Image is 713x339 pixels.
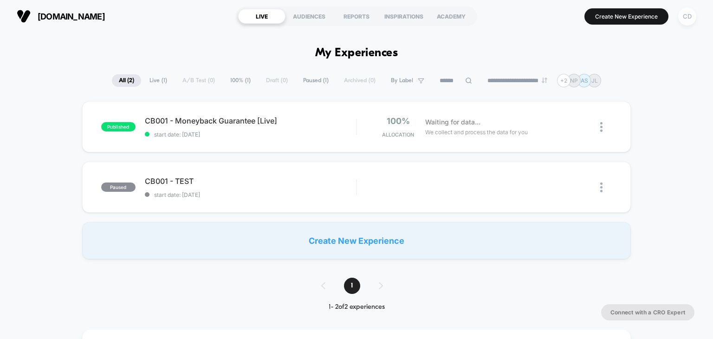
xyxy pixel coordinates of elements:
span: CB001 - TEST [145,176,356,186]
span: published [101,122,136,131]
div: AUDIENCES [285,9,333,24]
div: LIVE [238,9,285,24]
span: Live ( 1 ) [143,74,174,87]
span: Allocation [382,131,414,138]
img: end [542,78,547,83]
span: We collect and process the data for you [425,128,528,137]
span: start date: [DATE] [145,191,356,198]
button: [DOMAIN_NAME] [14,9,108,24]
span: By Label [391,77,413,84]
span: Paused ( 1 ) [296,74,336,87]
span: All ( 2 ) [112,74,141,87]
span: [DOMAIN_NAME] [38,12,105,21]
img: Visually logo [17,9,31,23]
span: 1 [344,278,360,294]
div: ACADEMY [428,9,475,24]
div: REPORTS [333,9,380,24]
img: close [600,183,603,192]
span: paused [101,183,136,192]
h1: My Experiences [315,46,398,60]
div: + 2 [557,74,570,87]
div: Create New Experience [82,222,631,259]
button: Create New Experience [584,8,668,25]
span: 100% [387,116,410,126]
p: AS [581,77,588,84]
span: 100% ( 1 ) [223,74,258,87]
div: CD [678,7,696,26]
p: JL [591,77,598,84]
div: 1 - 2 of 2 experiences [312,303,402,311]
button: CD [675,7,699,26]
span: Waiting for data... [425,117,480,127]
img: close [600,122,603,132]
div: INSPIRATIONS [380,9,428,24]
span: start date: [DATE] [145,131,356,138]
button: Connect with a CRO Expert [601,304,694,320]
span: CB001 - Moneyback Guarantee [Live] [145,116,356,125]
p: NP [570,77,578,84]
